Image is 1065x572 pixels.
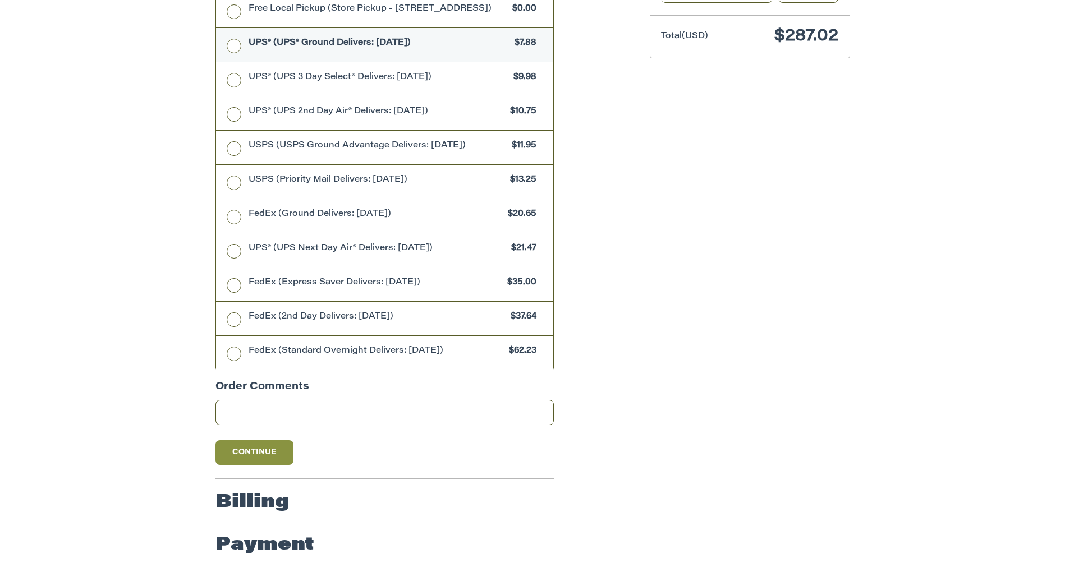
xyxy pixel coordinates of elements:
[215,534,314,556] h2: Payment
[249,311,506,324] span: FedEx (2nd Day Delivers: [DATE])
[249,140,507,153] span: USPS (USPS Ground Advantage Delivers: [DATE])
[504,345,537,358] span: $62.23
[503,208,537,221] span: $20.65
[507,140,537,153] span: $11.95
[505,105,537,118] span: $10.75
[249,71,508,84] span: UPS® (UPS 3 Day Select® Delivers: [DATE])
[509,37,537,50] span: $7.88
[502,276,537,289] span: $35.00
[249,208,503,221] span: FedEx (Ground Delivers: [DATE])
[249,345,504,358] span: FedEx (Standard Overnight Delivers: [DATE])
[661,32,708,40] span: Total (USD)
[215,491,289,514] h2: Billing
[774,28,838,45] span: $287.02
[249,3,507,16] span: Free Local Pickup (Store Pickup - [STREET_ADDRESS])
[506,242,537,255] span: $21.47
[215,440,294,465] button: Continue
[249,37,509,50] span: UPS® (UPS® Ground Delivers: [DATE])
[506,311,537,324] span: $37.64
[249,174,505,187] span: USPS (Priority Mail Delivers: [DATE])
[249,105,505,118] span: UPS® (UPS 2nd Day Air® Delivers: [DATE])
[508,71,537,84] span: $9.98
[249,242,506,255] span: UPS® (UPS Next Day Air® Delivers: [DATE])
[215,380,309,400] legend: Order Comments
[507,3,537,16] span: $0.00
[505,174,537,187] span: $13.25
[249,276,502,289] span: FedEx (Express Saver Delivers: [DATE])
